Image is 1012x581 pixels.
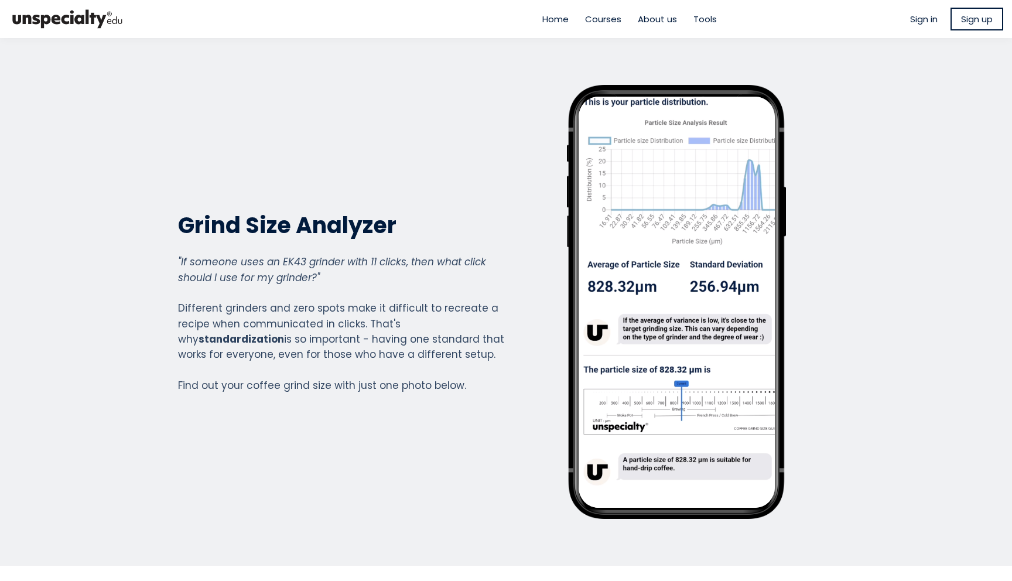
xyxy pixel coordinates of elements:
a: About us [638,12,677,26]
strong: standardization [199,332,284,346]
a: Sign in [910,12,938,26]
div: Different grinders and zero spots make it difficult to recreate a recipe when communicated in cli... [178,254,505,393]
a: Sign up [951,8,1003,30]
img: bc390a18feecddb333977e298b3a00a1.png [9,5,126,33]
h2: Grind Size Analyzer [178,211,505,240]
a: Courses [585,12,621,26]
span: Sign up [961,12,993,26]
a: Tools [693,12,717,26]
a: Home [542,12,569,26]
em: "If someone uses an EK43 grinder with 11 clicks, then what click should I use for my grinder?" [178,255,486,284]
